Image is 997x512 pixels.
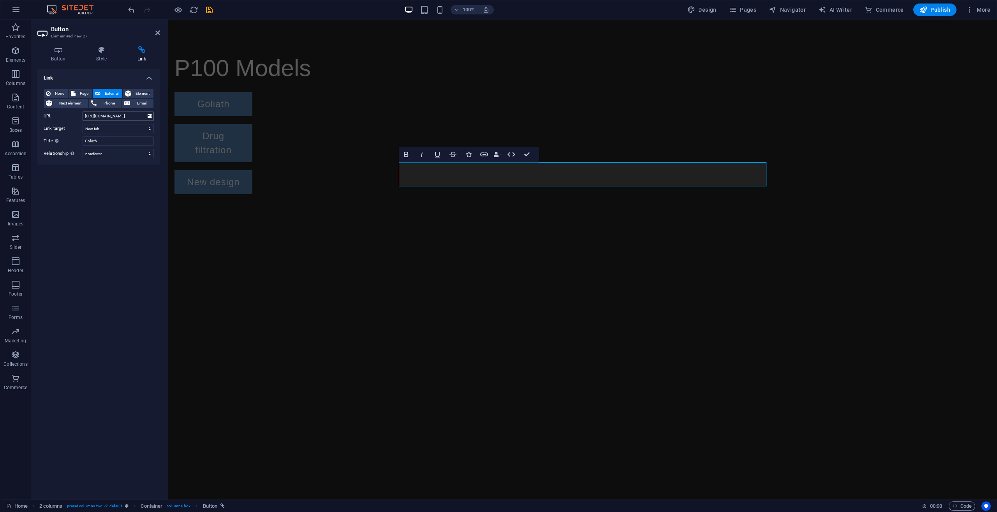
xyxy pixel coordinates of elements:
[9,314,23,321] p: Forms
[132,99,151,108] span: Email
[6,501,28,511] a: Click to cancel selection. Double-click to open Pages
[93,89,122,98] button: External
[966,6,990,14] span: More
[6,57,26,63] p: Elements
[123,46,160,62] h4: Link
[51,26,160,33] h2: Button
[4,361,27,367] p: Collections
[5,338,26,344] p: Marketing
[461,147,476,162] button: Icons
[520,147,534,162] button: Confirm (Ctrl+⏎)
[451,5,478,14] button: 100%
[462,5,475,14] h6: 100%
[769,6,806,14] span: Navigator
[952,501,972,511] span: Code
[89,99,122,108] button: Phone
[9,291,23,297] p: Footer
[963,4,993,16] button: More
[44,99,88,108] button: Next element
[39,501,225,511] nav: breadcrumb
[189,5,198,14] i: Reload page
[726,4,759,16] button: Pages
[913,4,956,16] button: Publish
[55,99,86,108] span: Next element
[220,504,225,508] i: This element is linked
[10,244,22,250] p: Slider
[65,501,122,511] span: . preset-columns-two-v2-default
[446,147,460,162] button: Strikethrough
[166,501,190,511] span: . columns-box
[127,5,136,14] button: undo
[51,33,144,40] h3: Element #ed-new-27
[8,221,24,227] p: Images
[45,5,103,14] img: Editor Logo
[684,4,720,16] button: Design
[122,99,153,108] button: Email
[103,89,120,98] span: External
[5,34,25,40] p: Favorites
[492,147,503,162] button: Data Bindings
[134,89,151,98] span: Element
[766,4,809,16] button: Navigator
[861,4,907,16] button: Commerce
[5,151,26,157] p: Accordion
[44,89,68,98] button: None
[44,112,83,121] label: URL
[483,6,490,13] i: On resize automatically adjust zoom level to fit chosen device.
[9,127,22,133] p: Boxes
[78,89,90,98] span: Page
[865,6,904,14] span: Commerce
[189,5,198,14] button: reload
[684,4,720,16] div: Design (Ctrl+Alt+Y)
[83,46,124,62] h4: Style
[83,112,154,121] input: URL...
[83,136,154,146] input: Title
[37,46,83,62] h4: Button
[815,4,855,16] button: AI Writer
[414,147,429,162] button: Italic (Ctrl+I)
[477,147,491,162] button: Link
[7,104,24,110] p: Content
[430,147,445,162] button: Underline (Ctrl+U)
[4,384,27,391] p: Commerce
[9,174,23,180] p: Tables
[504,147,519,162] button: HTML
[203,501,218,511] span: Click to select. Double-click to edit
[6,197,25,204] p: Features
[935,503,937,509] span: :
[37,69,160,83] h4: Link
[949,501,975,511] button: Code
[919,6,950,14] span: Publish
[125,504,129,508] i: This element is a customizable preset
[687,6,717,14] span: Design
[44,149,83,158] label: Relationship
[53,89,66,98] span: None
[818,6,852,14] span: AI Writer
[6,80,25,87] p: Columns
[981,501,991,511] button: Usercentrics
[127,5,136,14] i: Undo: Change margin (Ctrl+Z)
[930,501,942,511] span: 00 00
[8,268,23,274] p: Header
[99,99,120,108] span: Phone
[44,136,83,146] label: Title
[173,5,183,14] button: Click here to leave preview mode and continue editing
[69,89,92,98] button: Page
[729,6,756,14] span: Pages
[204,5,214,14] button: save
[922,501,942,511] h6: Session time
[141,501,162,511] span: Click to select. Double-click to edit
[123,89,153,98] button: Element
[399,147,414,162] button: Bold (Ctrl+B)
[6,151,84,175] a: New design
[39,501,63,511] span: Click to select. Double-click to edit
[205,5,214,14] i: Save (Ctrl+S)
[44,124,83,133] label: Link target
